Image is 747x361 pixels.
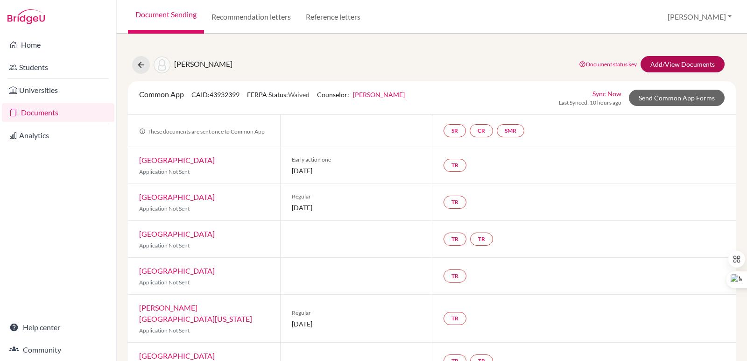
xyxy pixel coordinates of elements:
[139,266,215,275] a: [GEOGRAPHIC_DATA]
[444,233,466,246] a: TR
[2,81,114,99] a: Universities
[470,233,493,246] a: TR
[139,351,215,360] a: [GEOGRAPHIC_DATA]
[292,156,421,164] span: Early action one
[317,91,405,99] span: Counselor:
[292,319,421,329] span: [DATE]
[2,318,114,337] a: Help center
[2,58,114,77] a: Students
[2,103,114,122] a: Documents
[139,242,190,249] span: Application Not Sent
[2,35,114,54] a: Home
[174,59,233,68] span: [PERSON_NAME]
[497,124,524,137] a: SMR
[139,156,215,164] a: [GEOGRAPHIC_DATA]
[444,159,466,172] a: TR
[2,126,114,145] a: Analytics
[579,61,637,68] a: Document status key
[592,89,621,99] a: Sync Now
[139,303,252,323] a: [PERSON_NAME][GEOGRAPHIC_DATA][US_STATE]
[353,91,405,99] a: [PERSON_NAME]
[641,56,725,72] a: Add/View Documents
[7,9,45,24] img: Bridge-U
[663,8,736,26] button: [PERSON_NAME]
[139,279,190,286] span: Application Not Sent
[139,128,265,135] span: These documents are sent once to Common App
[444,196,466,209] a: TR
[444,124,466,137] a: SR
[139,168,190,175] span: Application Not Sent
[139,90,184,99] span: Common App
[139,205,190,212] span: Application Not Sent
[292,309,421,317] span: Regular
[288,91,310,99] span: Waived
[292,192,421,201] span: Regular
[2,340,114,359] a: Community
[292,166,421,176] span: [DATE]
[191,91,240,99] span: CAID: 43932399
[629,90,725,106] a: Send Common App Forms
[444,269,466,283] a: TR
[139,192,215,201] a: [GEOGRAPHIC_DATA]
[444,312,466,325] a: TR
[139,229,215,238] a: [GEOGRAPHIC_DATA]
[292,203,421,212] span: [DATE]
[559,99,621,107] span: Last Synced: 10 hours ago
[139,327,190,334] span: Application Not Sent
[247,91,310,99] span: FERPA Status:
[470,124,493,137] a: CR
